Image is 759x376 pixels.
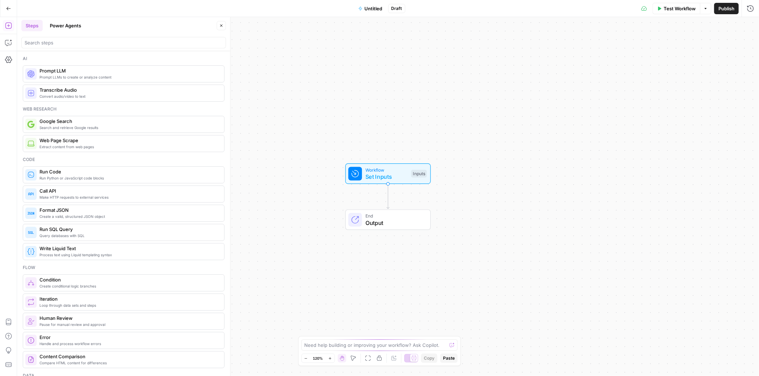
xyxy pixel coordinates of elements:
[39,295,218,302] span: Iteration
[23,55,225,62] div: Ai
[39,93,218,99] span: Convert audio/video to text
[27,356,35,363] img: vrinnnclop0vshvmafd7ip1g7ohf
[39,206,218,214] span: Format JSON
[21,20,43,31] button: Steps
[365,213,423,219] span: End
[39,86,218,93] span: Transcribe Audio
[25,39,223,46] input: Search steps
[39,187,218,194] span: Call API
[23,156,225,163] div: Code
[421,354,437,363] button: Copy
[411,170,427,178] div: Inputs
[39,175,218,181] span: Run Python or JavaScript code blocks
[387,184,389,209] g: Edge from start to end
[39,353,218,360] span: Content Comparison
[39,341,218,347] span: Handle and process workflow errors
[424,355,434,361] span: Copy
[313,355,323,361] span: 120%
[391,5,402,12] span: Draft
[714,3,739,14] button: Publish
[23,264,225,271] div: Flow
[354,3,387,14] button: Untitled
[39,276,218,283] span: Condition
[39,144,218,150] span: Extract content from web pages
[39,315,218,322] span: Human Review
[653,3,700,14] button: Test Workflow
[46,20,85,31] button: Power Agents
[39,74,218,80] span: Prompt LLMs to create or analyze content
[39,360,218,366] span: Compare HTML content for differences
[39,302,218,308] span: Loop through data sets and steps
[365,5,383,12] span: Untitled
[39,252,218,258] span: Process text using Liquid templating syntax
[39,233,218,238] span: Query databases with SQL
[39,322,218,327] span: Pause for manual review and approval
[23,106,225,112] div: Web research
[39,137,218,144] span: Web Page Scrape
[322,163,454,184] div: WorkflowSet InputsInputs
[39,194,218,200] span: Make HTTP requests to external services
[39,168,218,175] span: Run Code
[365,166,408,173] span: Workflow
[39,283,218,289] span: Create conditional logic branches
[322,210,454,230] div: EndOutput
[664,5,696,12] span: Test Workflow
[443,355,455,361] span: Paste
[365,172,408,181] span: Set Inputs
[440,354,458,363] button: Paste
[39,118,218,125] span: Google Search
[39,214,218,219] span: Create a valid, structured JSON object
[718,5,734,12] span: Publish
[365,219,423,227] span: Output
[39,226,218,233] span: Run SQL Query
[39,245,218,252] span: Write Liquid Text
[39,125,218,130] span: Search and retrieve Google results
[39,334,218,341] span: Error
[39,67,218,74] span: Prompt LLM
